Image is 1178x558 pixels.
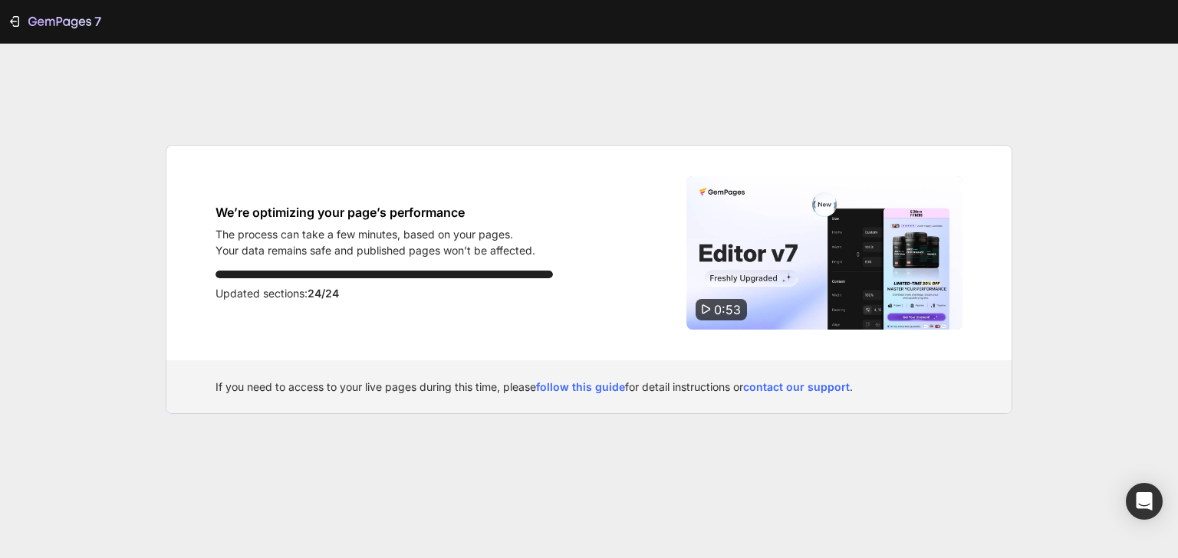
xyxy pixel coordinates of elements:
[714,302,741,317] span: 0:53
[216,242,535,258] p: Your data remains safe and published pages won’t be affected.
[743,380,850,393] a: contact our support
[216,226,535,242] p: The process can take a few minutes, based on your pages.
[308,287,339,300] span: 24/24
[1126,483,1163,520] div: Open Intercom Messenger
[686,176,962,330] img: Video thumbnail
[216,284,553,303] p: Updated sections:
[216,203,535,222] h1: We’re optimizing your page’s performance
[216,379,962,395] div: If you need to access to your live pages during this time, please for detail instructions or .
[94,12,101,31] p: 7
[536,380,625,393] a: follow this guide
